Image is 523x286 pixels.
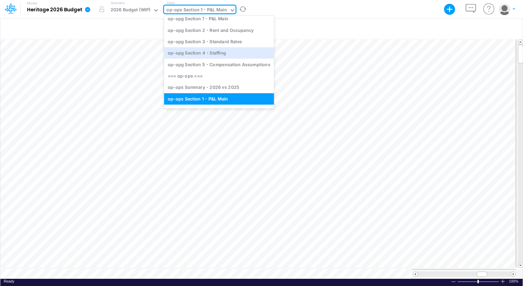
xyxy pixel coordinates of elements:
[164,82,274,93] div: op-ops Summary - 2026 vs 2025
[27,1,37,5] label: Model
[457,279,500,284] div: Zoom
[477,280,479,283] div: Zoom
[4,279,14,283] span: Ready
[27,7,82,13] b: Heritage 2026 Budget
[164,24,274,36] div: op-opg Section 2 - Rent and Occupancy
[164,13,274,24] div: op-opg Section 1 - P&L Main
[509,279,519,284] div: Zoom level
[500,279,506,284] div: Zoom In
[4,279,14,284] div: In Ready mode
[164,36,274,47] div: op-opg Section 3 - Standard Rates
[451,279,456,284] div: Zoom Out
[164,59,274,70] div: op-opg Section 5 - Compensation Assumptions
[164,105,274,116] div: op-ops Section 2 - Rent and Occupancy
[167,0,175,5] label: View
[164,70,274,82] div: === op-ops ===
[164,47,274,59] div: op-opg Section 4 - Staffing
[111,0,125,5] label: Scenario
[111,7,151,14] div: 2026 Budget (WIP)
[509,279,519,284] span: 100%
[164,93,274,104] div: op-ops Section 1 - P&L Main
[166,7,227,14] div: op-ops Section 1 - P&L Main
